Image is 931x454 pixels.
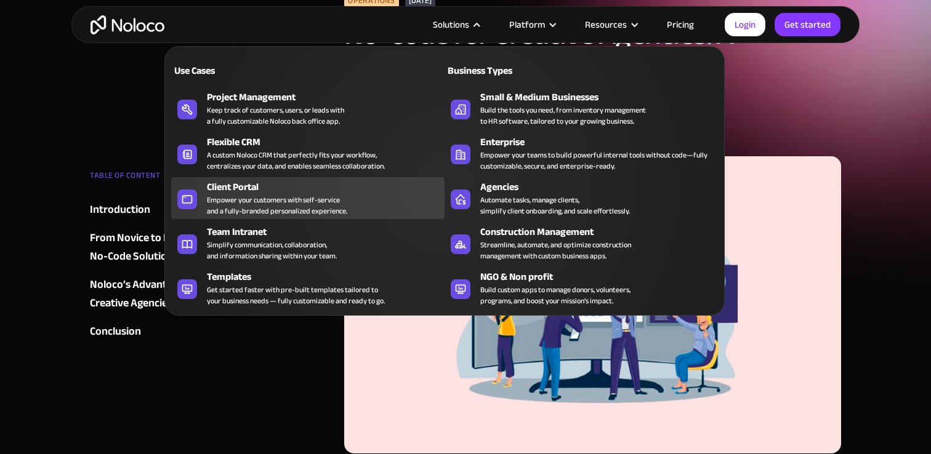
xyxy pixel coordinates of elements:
div: Flexible CRM [207,135,450,149]
a: Business Types [445,56,718,84]
a: home [91,15,164,34]
div: Construction Management [480,225,723,239]
div: Conclusion [90,322,141,341]
a: Flexible CRMA custom Noloco CRM that perfectly fits your workflow,centralizes your data, and enab... [171,132,445,174]
div: Empower your customers with self-service and a fully-branded personalized experience. [207,194,347,217]
a: EnterpriseEmpower your teams to build powerful internal tools without code—fully customizable, se... [445,132,718,174]
a: Client PortalEmpower your customers with self-serviceand a fully-branded personalized experience. [171,177,445,219]
div: Business Types [445,63,576,78]
div: Project Management [207,90,450,105]
a: Login [725,13,765,36]
a: Introduction [90,201,239,219]
div: Resources [570,17,651,33]
div: Simplify communication, collaboration, and information sharing within your team. [207,239,337,261]
a: Noloco’s Advantage for Creative Agencies [90,276,239,313]
div: Platform [494,17,570,33]
div: Streamline, automate, and optimize construction management with custom business apps. [480,239,631,261]
div: A custom Noloco CRM that perfectly fits your workflow, centralizes your data, and enables seamles... [207,149,385,172]
a: TemplatesGet started faster with pre-built templates tailored toyour business needs — fully custo... [171,267,445,309]
div: Platform [509,17,545,33]
div: Automate tasks, manage clients, simplify client onboarding, and scale effortlessly. [480,194,630,217]
a: Pricing [651,17,709,33]
div: Small & Medium Businesses [480,90,723,105]
div: TABLE OF CONTENT [90,166,239,191]
a: Project ManagementKeep track of customers, users, or leads witha fully customizable Noloco back o... [171,87,445,129]
div: Build the tools you need, from inventory management to HR software, tailored to your growing busi... [480,105,646,127]
div: Client Portal [207,180,450,194]
a: Construction ManagementStreamline, automate, and optimize constructionmanagement with custom busi... [445,222,718,264]
a: Small & Medium BusinessesBuild the tools you need, from inventory managementto HR software, tailo... [445,87,718,129]
div: Use Cases [171,63,303,78]
a: From Novice to Pro: Integrating No-Code Solutions [90,229,239,266]
a: AgenciesAutomate tasks, manage clients,simplify client onboarding, and scale effortlessly. [445,177,718,219]
div: Team Intranet [207,225,450,239]
div: NGO & Non profit [480,269,723,284]
a: Conclusion [90,322,239,341]
a: Use Cases [171,56,445,84]
div: Solutions [433,17,469,33]
a: Get started [775,13,840,36]
div: Empower your teams to build powerful internal tools without code—fully customizable, secure, and ... [480,149,712,172]
nav: Solutions [164,29,725,316]
a: Team IntranetSimplify communication, collaboration,and information sharing within your team. [171,222,445,264]
div: Resources [585,17,627,33]
div: Solutions [417,17,494,33]
div: Enterprise [480,135,723,149]
div: Templates [207,269,450,284]
div: Introduction [90,201,150,219]
a: NGO & Non profitBuild custom apps to manage donors, volunteers,programs, and boost your mission’s... [445,267,718,309]
div: Build custom apps to manage donors, volunteers, programs, and boost your mission’s impact. [480,284,631,306]
div: Get started faster with pre-built templates tailored to your business needs — fully customizable ... [207,284,385,306]
div: Keep track of customers, users, or leads with a fully customizable Noloco back office app. [207,105,344,127]
div: Agencies [480,180,723,194]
